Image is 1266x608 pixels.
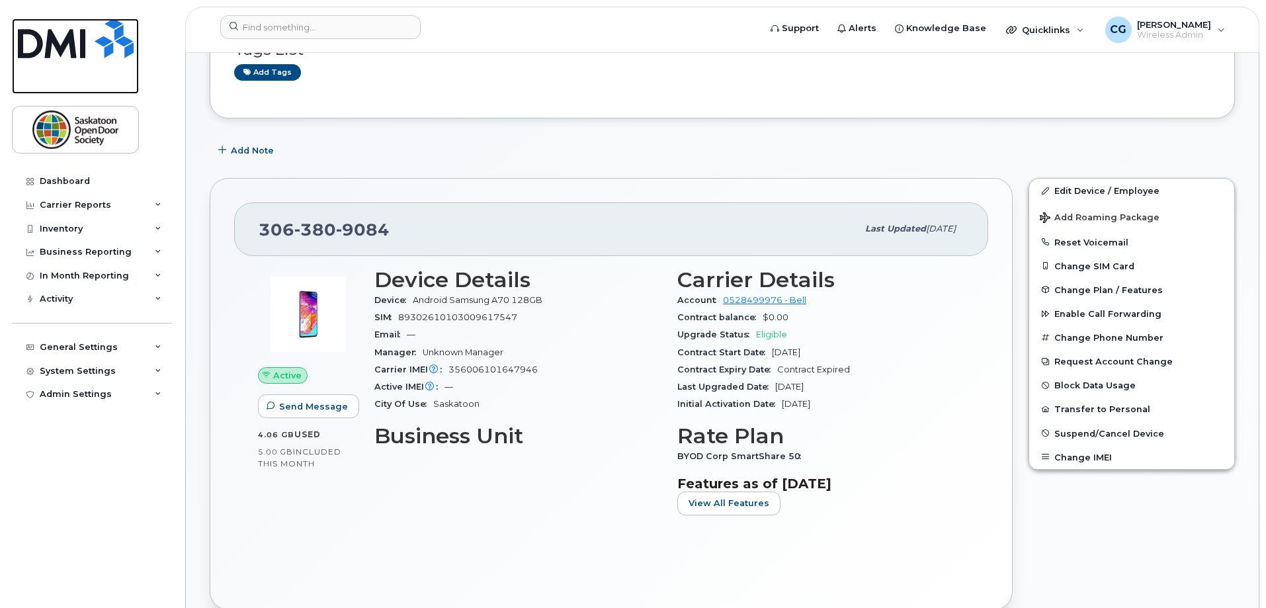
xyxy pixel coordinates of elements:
[433,399,480,409] span: Saskatoon
[926,224,956,234] span: [DATE]
[374,329,407,339] span: Email
[210,138,285,162] button: Add Note
[1029,203,1234,230] button: Add Roaming Package
[398,312,517,322] span: 89302610103009617547
[782,22,819,35] span: Support
[1137,30,1211,40] span: Wireless Admin
[828,15,886,42] a: Alerts
[677,295,723,305] span: Account
[444,382,453,392] span: —
[677,451,808,461] span: BYOD Corp SmartShare 50
[689,497,769,509] span: View All Features
[777,365,850,374] span: Contract Expired
[374,268,661,292] h3: Device Details
[1029,349,1234,373] button: Request Account Change
[374,382,444,392] span: Active IMEI
[761,15,828,42] a: Support
[782,399,810,409] span: [DATE]
[273,369,302,382] span: Active
[231,144,274,157] span: Add Note
[374,399,433,409] span: City Of Use
[374,365,448,374] span: Carrier IMEI
[279,400,348,413] span: Send Message
[258,447,341,468] span: included this month
[677,268,964,292] h3: Carrier Details
[677,329,756,339] span: Upgrade Status
[374,347,423,357] span: Manager
[374,424,661,448] h3: Business Unit
[448,365,538,374] span: 356006101647946
[1054,284,1163,294] span: Change Plan / Features
[677,399,782,409] span: Initial Activation Date
[865,224,926,234] span: Last updated
[423,347,503,357] span: Unknown Manager
[1022,24,1070,35] span: Quicklinks
[259,220,390,239] span: 306
[1029,373,1234,397] button: Block Data Usage
[775,382,804,392] span: [DATE]
[886,15,995,42] a: Knowledge Base
[677,382,775,392] span: Last Upgraded Date
[234,42,1210,58] h3: Tags List
[677,312,763,322] span: Contract balance
[756,329,787,339] span: Eligible
[1110,22,1126,38] span: CG
[220,15,421,39] input: Find something...
[677,365,777,374] span: Contract Expiry Date
[723,295,806,305] a: 0528499976 - Bell
[294,220,336,239] span: 380
[374,312,398,322] span: SIM
[258,430,294,439] span: 4.06 GB
[1029,421,1234,445] button: Suspend/Cancel Device
[997,17,1093,43] div: Quicklinks
[1029,254,1234,278] button: Change SIM Card
[1029,179,1234,202] a: Edit Device / Employee
[1029,230,1234,254] button: Reset Voicemail
[413,295,542,305] span: Android Samsung A70 128GB
[374,295,413,305] span: Device
[1137,19,1211,30] span: [PERSON_NAME]
[849,22,876,35] span: Alerts
[772,347,800,357] span: [DATE]
[906,22,986,35] span: Knowledge Base
[269,275,348,354] img: image20231002-3703462-104ph8m.jpeg
[258,447,293,456] span: 5.00 GB
[677,347,772,357] span: Contract Start Date
[1054,428,1164,438] span: Suspend/Cancel Device
[258,394,359,418] button: Send Message
[1029,397,1234,421] button: Transfer to Personal
[294,429,321,439] span: used
[1029,326,1234,349] button: Change Phone Number
[1029,278,1234,302] button: Change Plan / Features
[677,476,964,492] h3: Features as of [DATE]
[677,492,781,515] button: View All Features
[1054,309,1161,319] span: Enable Call Forwarding
[234,64,301,81] a: Add tags
[1029,302,1234,326] button: Enable Call Forwarding
[677,424,964,448] h3: Rate Plan
[336,220,390,239] span: 9084
[1096,17,1234,43] div: Calvin Gordon
[407,329,415,339] span: —
[1029,445,1234,469] button: Change IMEI
[1040,212,1160,225] span: Add Roaming Package
[763,312,788,322] span: $0.00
